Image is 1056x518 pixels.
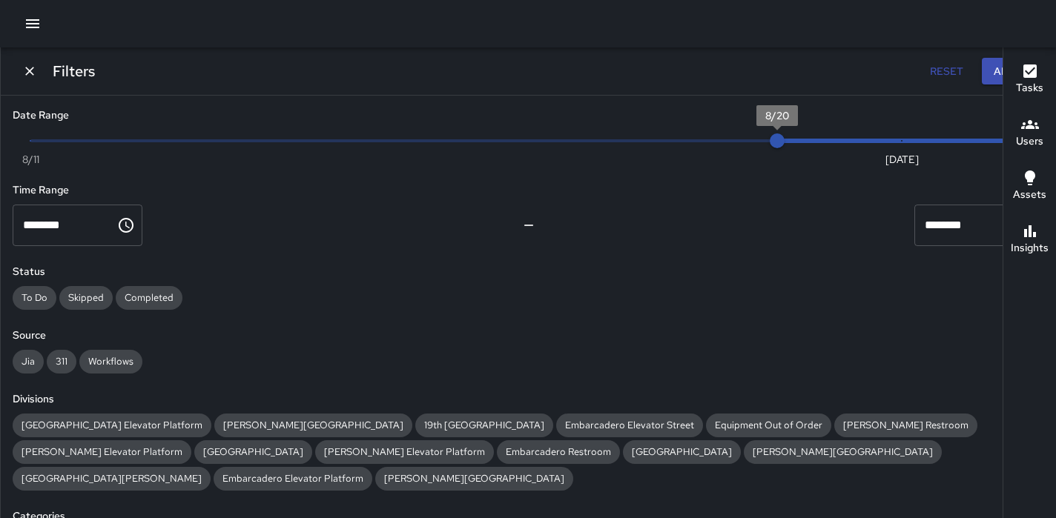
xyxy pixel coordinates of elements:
[744,440,942,464] div: [PERSON_NAME][GEOGRAPHIC_DATA]
[59,286,113,310] div: Skipped
[13,264,1044,280] h6: Status
[53,59,95,83] h6: Filters
[706,419,831,431] span: Equipment Out of Order
[194,445,312,458] span: [GEOGRAPHIC_DATA]
[1003,53,1056,107] button: Tasks
[1016,133,1043,150] h6: Users
[982,58,1038,85] button: Apply
[1011,240,1049,256] h6: Insights
[214,414,412,437] div: [PERSON_NAME][GEOGRAPHIC_DATA]
[315,445,494,458] span: [PERSON_NAME] Elevator Platform
[1013,187,1046,203] h6: Assets
[497,440,620,464] div: Embarcadero Restroom
[923,58,970,85] button: Reset
[13,350,44,373] div: Jia
[556,414,703,437] div: Embarcadero Elevator Street
[1003,213,1056,267] button: Insights
[214,419,412,431] span: [PERSON_NAME][GEOGRAPHIC_DATA]
[13,391,1044,408] h6: Divisions
[79,355,142,368] span: Workflows
[13,355,44,368] span: Jia
[214,472,372,485] span: Embarcadero Elevator Platform
[415,414,553,437] div: 19th [GEOGRAPHIC_DATA]
[13,472,211,485] span: [GEOGRAPHIC_DATA][PERSON_NAME]
[47,355,76,368] span: 311
[375,467,573,491] div: [PERSON_NAME][GEOGRAPHIC_DATA]
[556,419,703,431] span: Embarcadero Elevator Street
[623,440,741,464] div: [GEOGRAPHIC_DATA]
[116,291,182,304] span: Completed
[214,467,372,491] div: Embarcadero Elevator Platform
[834,414,977,437] div: [PERSON_NAME] Restroom
[13,440,191,464] div: [PERSON_NAME] Elevator Platform
[1003,107,1056,160] button: Users
[194,440,312,464] div: [GEOGRAPHIC_DATA]
[47,350,76,373] div: 311
[13,328,1044,344] h6: Source
[79,350,142,373] div: Workflows
[765,109,789,122] span: 8/20
[744,445,942,458] span: [PERSON_NAME][GEOGRAPHIC_DATA]
[13,291,56,304] span: To Do
[13,467,211,491] div: [GEOGRAPHIC_DATA][PERSON_NAME]
[623,445,741,458] span: [GEOGRAPHIC_DATA]
[706,414,831,437] div: Equipment Out of Order
[13,419,211,431] span: [GEOGRAPHIC_DATA] Elevator Platform
[885,152,919,167] span: [DATE]
[13,414,211,437] div: [GEOGRAPHIC_DATA] Elevator Platform
[1016,80,1043,96] h6: Tasks
[13,445,191,458] span: [PERSON_NAME] Elevator Platform
[19,60,41,82] button: Dismiss
[116,286,182,310] div: Completed
[1003,160,1056,213] button: Assets
[22,152,39,167] span: 8/11
[13,182,1044,199] h6: Time Range
[111,210,141,240] button: Choose time, selected time is 12:00 AM
[315,440,494,464] div: [PERSON_NAME] Elevator Platform
[13,107,1044,124] h6: Date Range
[497,445,620,458] span: Embarcadero Restroom
[834,419,977,431] span: [PERSON_NAME] Restroom
[415,419,553,431] span: 19th [GEOGRAPHIC_DATA]
[375,472,573,485] span: [PERSON_NAME][GEOGRAPHIC_DATA]
[59,291,113,304] span: Skipped
[13,286,56,310] div: To Do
